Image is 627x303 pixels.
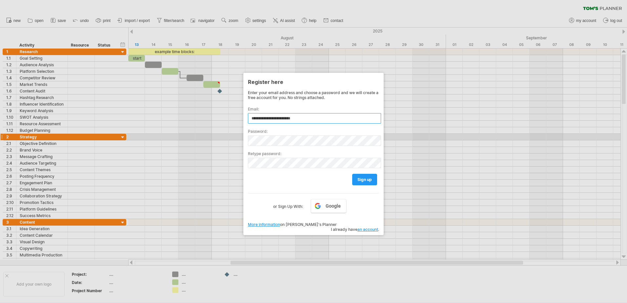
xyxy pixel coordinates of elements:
[248,151,379,156] label: Retype password:
[273,199,303,210] label: or Sign Up With:
[248,129,379,134] label: Password:
[248,222,280,227] a: More information
[357,227,378,232] a: an account
[311,199,346,213] a: Google
[248,90,379,100] div: Enter your email address and choose a password and we will create a free account for you. No stri...
[357,177,372,182] span: sign up
[331,227,379,232] span: I already have .
[352,174,377,185] a: sign up
[248,222,337,227] span: on [PERSON_NAME]'s Planner
[248,76,379,88] div: Register here
[326,203,341,209] span: Google
[248,107,379,111] label: Email:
